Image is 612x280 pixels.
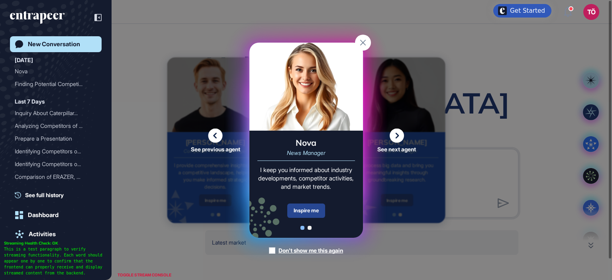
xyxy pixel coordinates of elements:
div: News Manager [287,150,326,156]
div: Nova [15,65,97,78]
div: Comparison of ERAZER, ASU... [15,170,90,183]
div: Inquiry About Caterpillar... [15,107,90,119]
div: Nova [296,139,316,147]
span: See next agent [377,146,416,152]
div: Finding Potential Competi... [15,78,90,90]
span: See full history [25,191,64,199]
button: TÖ [583,4,599,20]
div: Comparison of ERAZER, ASUS, and Razer Gaming Brands [15,170,97,183]
div: Identifying Competitors of OpenAI [15,145,97,158]
div: New Conversation [28,41,80,48]
div: Dashboard [28,211,59,219]
img: nova-card.png [249,43,363,131]
div: I keep you informed about industry developments, competitor activities, and market trends. [257,166,355,191]
div: Prepare a Presentation [15,132,97,145]
div: Finding Potential Competitors for Asus [15,78,97,90]
a: Dashboard [10,207,102,223]
div: Analyzing Competitors of ... [15,119,90,132]
div: Get Started [510,7,545,15]
div: Activities [29,231,56,238]
div: Identifying Competitors of Asus and Razer [15,158,97,170]
div: Inquiry About Caterpillar Company in Database [15,107,97,119]
a: New Conversation [10,36,102,52]
a: Activities [10,226,102,242]
div: Prepare a Presentation [15,132,90,145]
div: [DATE] [15,55,33,65]
img: launcher-image-alternative-text [498,6,507,15]
div: Identifying Competitors o... [15,145,90,158]
div: Don't show me this again [279,247,343,255]
div: Analyzing Competitors of Tesla [15,119,97,132]
div: entrapeer-logo [10,11,65,24]
a: See full history [15,191,102,199]
div: Last 7 Days [15,97,45,106]
div: Inspire me [287,204,325,218]
div: Competitors of ASUS [15,183,97,196]
div: Identifying Competitors o... [15,158,90,170]
span: See previous agent [191,146,240,152]
div: Open Get Started checklist [493,4,551,18]
div: TOGGLE STREAM CONSOLE [116,270,173,280]
div: Competitors of ASUS [15,183,90,196]
div: Nova [15,65,90,78]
